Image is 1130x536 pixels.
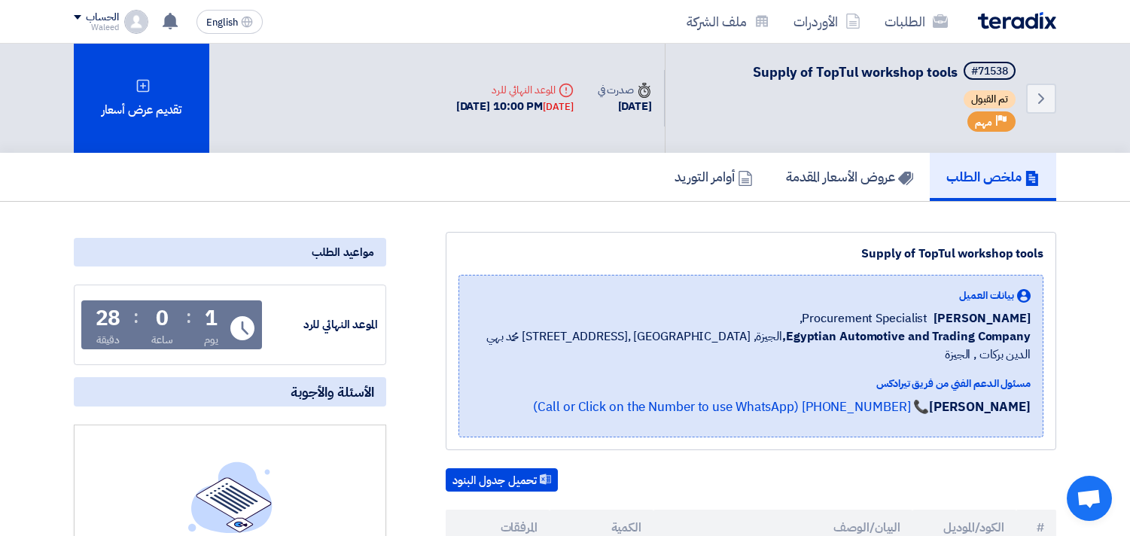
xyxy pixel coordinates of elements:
span: بيانات العميل [959,288,1014,303]
img: Teradix logo [978,12,1056,29]
span: مهم [975,115,992,129]
span: Supply of TopTul workshop tools [753,62,958,82]
a: عروض الأسعار المقدمة [769,153,930,201]
a: الطلبات [873,4,960,39]
div: : [133,303,139,330]
div: الموعد النهائي للرد [456,82,574,98]
h5: ملخص الطلب [946,168,1040,185]
div: دقيقة [96,332,120,348]
b: Egyptian Automotive and Trading Company, [782,327,1031,346]
img: empty_state_list.svg [188,461,273,532]
a: أوامر التوريد [658,153,769,201]
span: Procurement Specialist, [800,309,928,327]
h5: أوامر التوريد [675,168,753,185]
button: تحميل جدول البنود [446,468,558,492]
div: [DATE] [598,98,652,115]
div: [DATE] 10:00 PM [456,98,574,115]
span: [PERSON_NAME] [934,309,1031,327]
div: [DATE] [543,99,573,114]
div: #71538 [971,66,1008,77]
strong: [PERSON_NAME] [929,397,1031,416]
h5: Supply of TopTul workshop tools [753,62,1019,83]
div: 0 [156,308,169,329]
div: مسئول الدعم الفني من فريق تيرادكس [471,376,1031,391]
a: 📞 [PHONE_NUMBER] (Call or Click on the Number to use WhatsApp) [533,397,929,416]
span: الأسئلة والأجوبة [291,383,374,400]
a: ملف الشركة [675,4,781,39]
button: English [196,10,263,34]
div: صدرت في [598,82,652,98]
div: 1 [205,308,218,329]
div: الموعد النهائي للرد [265,316,378,333]
div: تقديم عرض أسعار [74,44,209,153]
div: يوم [204,332,218,348]
div: الحساب [86,11,118,24]
a: الأوردرات [781,4,873,39]
span: تم القبول [964,90,1016,108]
div: : [186,303,191,330]
div: Open chat [1067,476,1112,521]
img: profile_test.png [124,10,148,34]
span: الجيزة, [GEOGRAPHIC_DATA] ,[STREET_ADDRESS] محمد بهي الدين بركات , الجيزة [471,327,1031,364]
h5: عروض الأسعار المقدمة [786,168,913,185]
div: Waleed [74,23,118,32]
div: 28 [96,308,121,329]
div: مواعيد الطلب [74,238,386,266]
div: ساعة [151,332,173,348]
div: Supply of TopTul workshop tools [458,245,1043,263]
a: ملخص الطلب [930,153,1056,201]
span: English [206,17,238,28]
